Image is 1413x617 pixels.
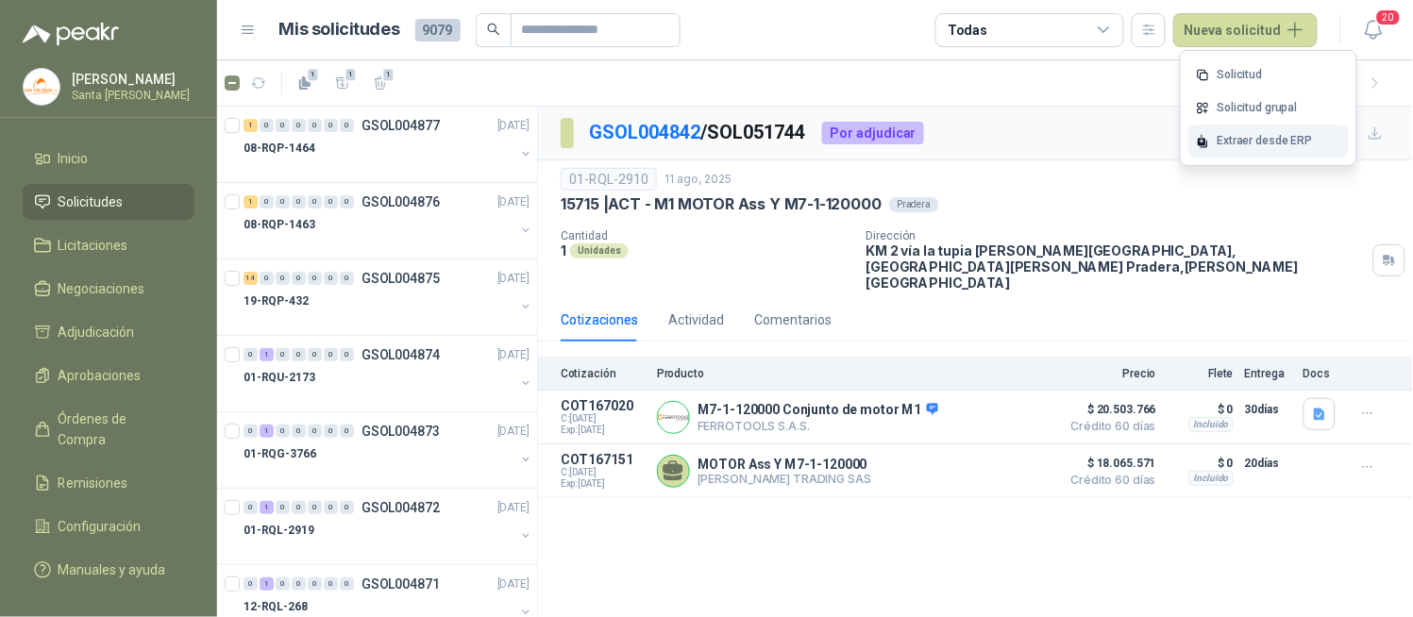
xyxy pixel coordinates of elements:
[1375,8,1402,26] span: 20
[23,23,119,45] img: Logo peakr
[59,148,89,169] span: Inicio
[754,309,832,330] div: Comentarios
[307,67,320,82] span: 1
[244,369,315,387] p: 01-RQU-2173
[308,348,322,361] div: 0
[324,577,338,591] div: 0
[23,509,194,544] a: Configuración
[23,401,194,458] a: Órdenes de Compra
[1173,13,1318,47] button: Nueva solicitud
[260,195,274,208] div: 0
[1062,367,1156,380] p: Precio
[260,119,274,132] div: 0
[260,272,274,285] div: 0
[59,322,135,342] span: Adjudicación
[365,68,395,98] button: 1
[1062,398,1156,421] span: $ 20.503.766
[72,90,190,101] p: Santa [PERSON_NAME]
[362,348,440,361] p: GSOL004874
[244,195,258,208] div: 1
[59,473,128,493] span: Remisiones
[72,73,190,86] p: [PERSON_NAME]
[658,402,689,433] img: Company Logo
[244,420,533,480] a: 0 1 0 0 0 0 0 GSOL004873[DATE] 01-RQG-3766
[23,552,194,588] a: Manuales y ayuda
[24,69,59,105] img: Company Logo
[382,67,395,82] span: 1
[324,119,338,132] div: 0
[244,140,315,158] p: 08-RQP-1464
[1245,452,1292,475] p: 20 días
[324,272,338,285] div: 0
[698,472,871,486] p: [PERSON_NAME] TRADING SAS
[1168,398,1234,421] p: $ 0
[260,501,274,514] div: 1
[244,577,258,591] div: 0
[415,19,461,42] span: 9079
[59,516,142,537] span: Configuración
[561,413,646,425] span: C: [DATE]
[59,235,128,256] span: Licitaciones
[561,168,657,191] div: 01-RQL-2910
[1189,417,1234,432] div: Incluido
[244,292,309,310] p: 19-RQP-432
[487,23,500,36] span: search
[276,195,290,208] div: 0
[244,496,533,557] a: 0 1 0 0 0 0 0 GSOL004872[DATE] 01-RQL-2919
[23,314,194,350] a: Adjudicación
[589,121,700,143] a: GSOL004842
[561,242,566,258] p: 1
[497,193,530,211] p: [DATE]
[340,195,354,208] div: 0
[292,195,306,208] div: 0
[59,365,142,386] span: Aprobaciones
[561,467,646,478] span: C: [DATE]
[276,425,290,438] div: 0
[292,577,306,591] div: 0
[23,358,194,393] a: Aprobaciones
[244,425,258,438] div: 0
[866,242,1366,291] p: KM 2 vía la tupia [PERSON_NAME][GEOGRAPHIC_DATA], [GEOGRAPHIC_DATA][PERSON_NAME] Pradera , [PERSO...
[276,501,290,514] div: 0
[561,367,646,380] p: Cotización
[324,425,338,438] div: 0
[497,270,530,288] p: [DATE]
[657,367,1051,380] p: Producto
[866,229,1366,242] p: Dirección
[244,598,308,616] p: 12-RQL-268
[561,478,646,490] span: Exp: [DATE]
[276,272,290,285] div: 0
[23,227,194,263] a: Licitaciones
[1245,398,1292,421] p: 30 días
[561,452,646,467] p: COT167151
[276,577,290,591] div: 0
[59,409,177,450] span: Órdenes de Compra
[1189,471,1234,486] div: Incluido
[497,575,530,593] p: [DATE]
[244,191,533,251] a: 1 0 0 0 0 0 0 GSOL004876[DATE] 08-RQP-1463
[561,398,646,413] p: COT167020
[23,141,194,176] a: Inicio
[1356,13,1390,47] button: 20
[889,197,939,212] div: Pradera
[561,425,646,436] span: Exp: [DATE]
[23,271,194,307] a: Negociaciones
[276,348,290,361] div: 0
[244,114,533,175] a: 1 0 0 0 0 0 0 GSOL004877[DATE] 08-RQP-1464
[324,348,338,361] div: 0
[244,267,533,327] a: 14 0 0 0 0 0 0 GSOL004875[DATE] 19-RQP-432
[497,117,530,135] p: [DATE]
[1304,367,1341,380] p: Docs
[340,501,354,514] div: 0
[340,119,354,132] div: 0
[244,522,314,540] p: 01-RQL-2919
[292,119,306,132] div: 0
[308,272,322,285] div: 0
[244,119,258,132] div: 1
[561,229,851,242] p: Cantidad
[561,309,638,330] div: Cotizaciones
[308,577,322,591] div: 0
[362,501,440,514] p: GSOL004872
[23,465,194,501] a: Remisiones
[570,243,629,258] div: Unidades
